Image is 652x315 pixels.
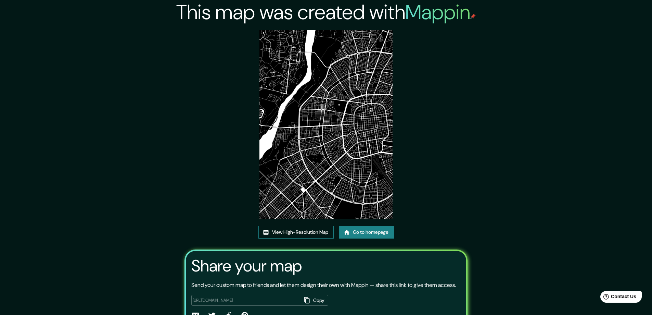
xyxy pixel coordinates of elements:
a: Go to homepage [339,226,394,239]
img: created-map [259,30,393,219]
p: Send your custom map to friends and let them design their own with Mappin — share this link to gi... [191,281,456,289]
iframe: Help widget launcher [591,288,644,307]
button: Copy [302,295,328,306]
a: View High-Resolution Map [258,226,334,239]
img: mappin-pin [470,14,476,19]
h3: Share your map [191,256,302,276]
